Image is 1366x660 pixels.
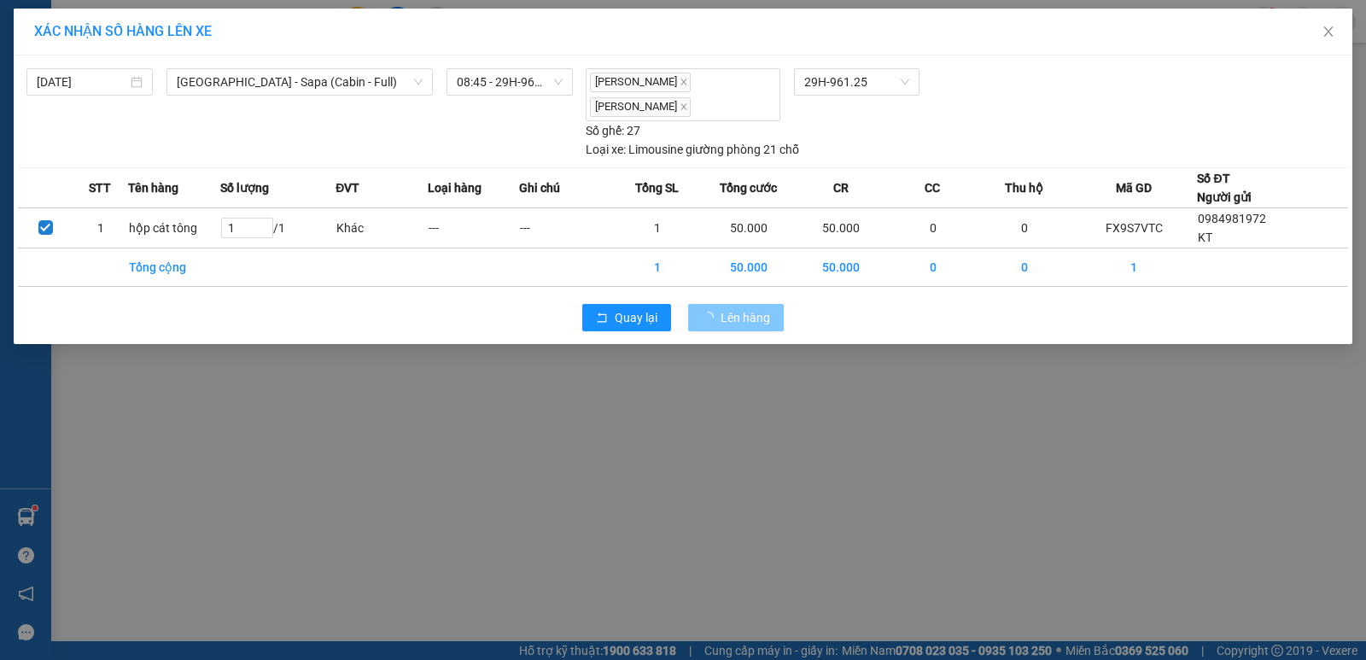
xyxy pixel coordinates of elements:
span: Hà Nội - Sapa (Cabin - Full) [177,69,423,95]
span: [PERSON_NAME] [590,73,691,92]
td: 50.000 [795,207,887,248]
b: Sao Việt [103,40,208,68]
td: 1 [611,248,703,286]
span: STT [89,178,111,197]
input: 13/10/2025 [37,73,127,91]
span: 29H-961.25 [804,69,909,95]
td: 50.000 [703,207,796,248]
span: Số lượng [220,178,269,197]
td: --- [519,207,611,248]
span: 0984981972 [1198,212,1266,225]
span: Quay lại [615,308,657,327]
td: / 1 [220,207,336,248]
span: Tổng cước [720,178,777,197]
span: ĐVT [336,178,359,197]
img: logo.jpg [9,14,95,99]
span: Loại xe: [586,140,626,159]
span: Tổng SL [635,178,679,197]
td: 1 [1071,248,1197,286]
td: --- [428,207,520,248]
h2: VP Nhận: VP Hàng LC [90,99,412,207]
span: 08:45 - 29H-961.25 [457,69,563,95]
span: loading [702,312,721,324]
td: hộp cát tông [128,207,220,248]
td: FX9S7VTC [1071,207,1197,248]
span: close [680,102,688,111]
td: 50.000 [703,248,796,286]
span: down [413,77,423,87]
span: CC [925,178,940,197]
td: 0 [887,248,979,286]
b: [DOMAIN_NAME] [228,14,412,42]
td: 50.000 [795,248,887,286]
td: Tổng cộng [128,248,220,286]
span: Tên hàng [128,178,178,197]
span: Mã GD [1116,178,1152,197]
span: Loại hàng [428,178,482,197]
button: rollbackQuay lại [582,304,671,331]
div: 27 [586,121,640,140]
div: Số ĐT Người gửi [1197,169,1252,207]
td: 0 [887,207,979,248]
button: Lên hàng [688,304,784,331]
td: Khác [336,207,428,248]
span: Ghi chú [519,178,560,197]
span: XÁC NHẬN SỐ HÀNG LÊN XE [34,23,212,39]
span: close [1322,25,1335,38]
h2: FX9S7VTC [9,99,137,127]
td: 1 [73,207,129,248]
span: Số ghế: [586,121,624,140]
span: close [680,78,688,86]
button: Close [1305,9,1352,56]
span: CR [833,178,849,197]
td: 0 [978,207,1071,248]
span: Lên hàng [721,308,770,327]
div: Limousine giường phòng 21 chỗ [586,140,799,159]
td: 1 [611,207,703,248]
span: KT [1198,231,1212,244]
span: Thu hộ [1005,178,1043,197]
span: rollback [596,312,608,325]
td: 0 [978,248,1071,286]
span: [PERSON_NAME] [590,97,691,117]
